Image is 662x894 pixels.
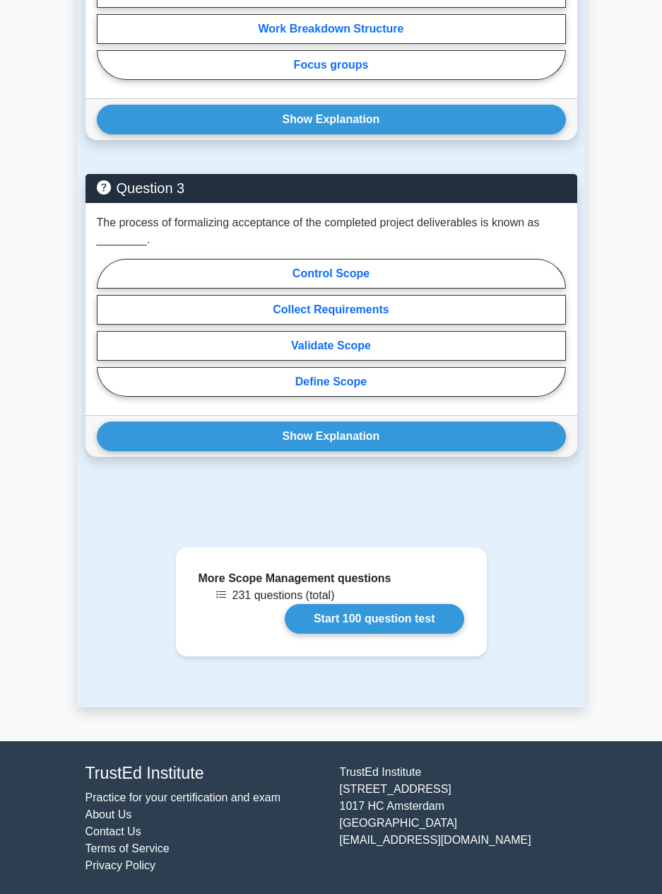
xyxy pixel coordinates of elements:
[85,764,323,784] h4: TrustEd Institute
[97,331,566,361] label: Validate Scope
[85,791,281,803] a: Practice for your certification and exam
[97,180,566,197] h5: Question 3
[97,295,566,325] label: Collect Requirements
[97,50,566,80] label: Focus groups
[85,825,141,837] a: Contact Us
[85,842,170,854] a: Terms of Service
[331,764,586,874] div: TrustEd Institute [STREET_ADDRESS] 1017 HC Amsterdam [GEOGRAPHIC_DATA] [EMAIL_ADDRESS][DOMAIN_NAME]
[97,105,566,134] button: Show Explanation
[97,259,566,289] label: Control Scope
[97,367,566,397] label: Define Scope
[85,859,156,871] a: Privacy Policy
[97,14,566,44] label: Work Breakdown Structure
[97,214,566,248] p: The process of formalizing acceptance of the completed project deliverables is known as ________.
[97,422,566,451] button: Show Explanation
[85,808,132,820] a: About Us
[285,604,464,634] a: Start 100 question test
